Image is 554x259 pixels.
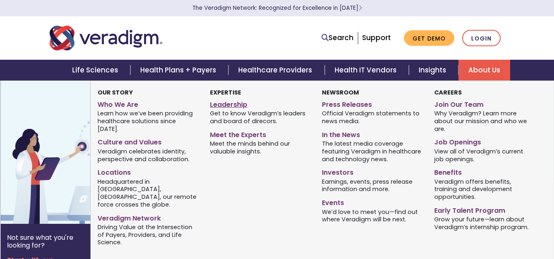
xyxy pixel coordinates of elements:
[325,60,409,81] a: Health IT Vendors
[434,109,534,133] span: Why Veradigm? Learn more about our mission and who we are.
[434,203,534,215] a: Early Talent Program
[462,30,501,47] a: Login
[210,97,310,109] a: Leadership
[98,223,197,246] span: Driving Value at the Intersection of Payers, Providers, and Life Science.
[404,30,454,46] a: Get Demo
[434,135,534,147] a: Job Openings
[434,165,534,177] a: Benefits
[434,88,462,97] strong: Careers
[130,60,228,81] a: Health Plans + Payers
[322,165,422,177] a: Investors
[409,60,458,81] a: Insights
[210,128,310,140] a: Meet the Experts
[98,88,133,97] strong: Our Story
[98,109,197,133] span: Learn how we’ve been providing healthcare solutions since [DATE].
[98,135,197,147] a: Culture and Values
[322,88,359,97] strong: Newsroom
[98,147,197,163] span: Veradigm celebrates identity, perspective and collaboration.
[322,97,422,109] a: Press Releases
[7,234,84,249] p: Not sure what you're looking for?
[434,215,534,231] span: Grow your future—learn about Veradigm’s internship program.
[322,109,422,125] span: Official Veradigm statements to news media.
[192,4,362,12] a: The Veradigm Network: Recognized for Excellence in [DATE]Learn More
[434,147,534,163] span: View all of Veradigm’s current job openings.
[362,33,391,43] a: Support
[98,97,197,109] a: Who We Are
[0,81,132,224] img: Vector image of Veradigm’s Story
[98,165,197,177] a: Locations
[62,60,130,81] a: Life Sciences
[434,97,534,109] a: Join Our Team
[322,196,422,207] a: Events
[322,177,422,193] span: Earnings, events, press release information and more.
[321,32,353,43] a: Search
[322,140,422,163] span: The latest media coverage featuring Veradigm in healthcare and technology news.
[434,177,534,201] span: Veradigm offers benefits, training and development opportunities.
[98,211,197,223] a: Veradigm Network
[322,207,422,223] span: We’d love to meet you—find out where Veradigm will be next.
[458,60,510,81] a: About Us
[210,140,310,155] span: Meet the minds behind our valuable insights.
[358,4,362,12] span: Learn More
[322,128,422,140] a: In the News
[210,109,310,125] span: Get to know Veradigm’s leaders and board of direcors.
[210,88,241,97] strong: Expertise
[228,60,324,81] a: Healthcare Providers
[50,25,162,52] img: Veradigm logo
[98,177,197,208] span: Headquartered in [GEOGRAPHIC_DATA], [GEOGRAPHIC_DATA], our remote force crosses the globe.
